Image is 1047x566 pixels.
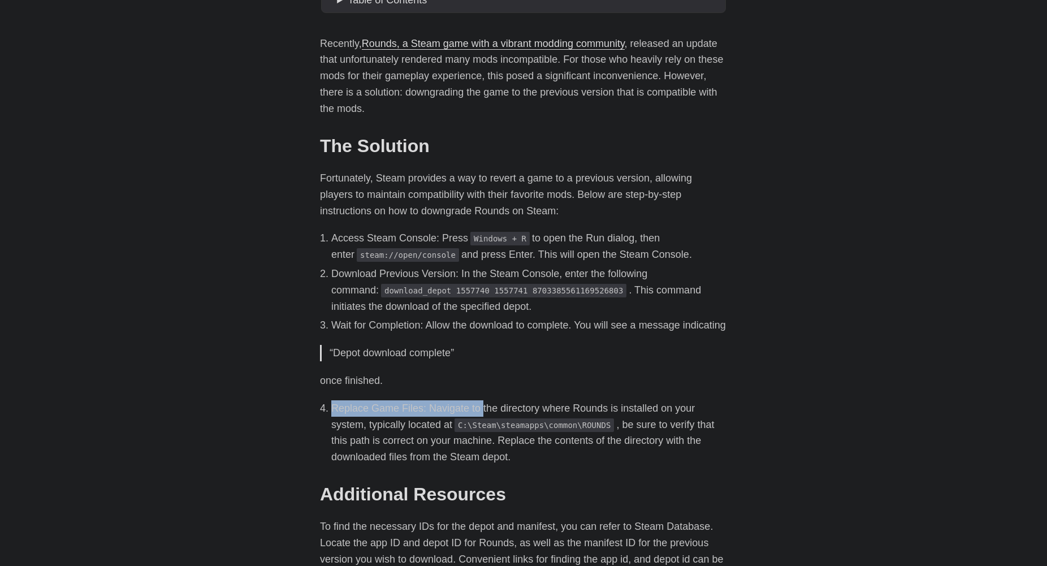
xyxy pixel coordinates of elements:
[362,38,625,49] a: Rounds, a Steam game with a vibrant modding community
[320,135,727,157] h2: The Solution
[331,400,727,465] li: Replace Game Files: Navigate to the directory where Rounds is installed on your system, typically...
[455,418,614,432] code: C:\Steam\steamapps\common\ROUNDS
[331,266,727,314] li: Download Previous Version: In the Steam Console, enter the following command: . This command init...
[330,345,719,361] p: “Depot download complete”
[320,373,727,389] p: once finished.
[381,284,626,297] code: download_depot 1557740 1557741 8703385561169526803
[470,232,530,245] code: Windows + R
[320,483,727,505] h2: Additional Resources
[331,230,727,263] li: Access Steam Console: Press to open the Run dialog, then enter and press Enter. This will open th...
[357,248,459,262] code: steam://open/console
[320,170,727,219] p: Fortunately, Steam provides a way to revert a game to a previous version, allowing players to mai...
[320,36,727,117] p: Recently, , released an update that unfortunately rendered many mods incompatible. For those who ...
[331,317,727,334] li: Wait for Completion: Allow the download to complete. You will see a message indicating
